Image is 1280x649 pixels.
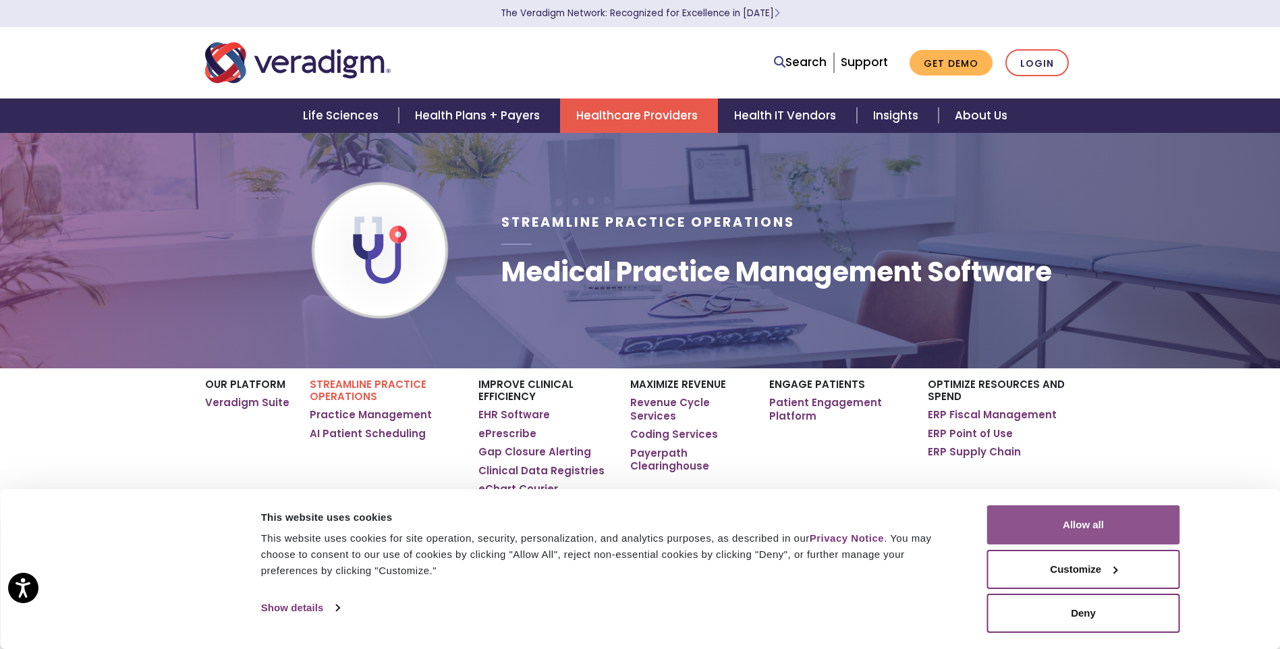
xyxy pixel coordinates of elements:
[261,509,957,526] div: This website uses cookies
[310,427,426,441] a: AI Patient Scheduling
[1005,49,1069,77] a: Login
[478,464,605,478] a: Clinical Data Registries
[810,532,884,544] a: Privacy Notice
[478,482,558,496] a: eChart Courier
[630,396,748,422] a: Revenue Cycle Services
[630,428,718,441] a: Coding Services
[478,445,591,459] a: Gap Closure Alerting
[928,408,1057,422] a: ERP Fiscal Management
[261,598,339,618] a: Show details
[774,53,827,72] a: Search
[501,7,780,20] a: The Veradigm Network: Recognized for Excellence in [DATE]Learn More
[205,40,391,85] img: Veradigm logo
[928,427,1013,441] a: ERP Point of Use
[987,550,1180,589] button: Customize
[261,530,957,579] div: This website uses cookies for site operation, security, personalization, and analytics purposes, ...
[1021,552,1264,633] iframe: Drift Chat Widget
[399,98,560,133] a: Health Plans + Payers
[939,98,1024,133] a: About Us
[287,98,399,133] a: Life Sciences
[987,505,1180,544] button: Allow all
[769,396,908,422] a: Patient Engagement Platform
[205,396,289,410] a: Veradigm Suite
[478,427,536,441] a: ePrescribe
[774,7,780,20] span: Learn More
[630,447,748,473] a: Payerpath Clearinghouse
[841,54,888,70] a: Support
[857,98,939,133] a: Insights
[478,408,550,422] a: EHR Software
[501,256,1052,288] h1: Medical Practice Management Software
[501,213,795,231] span: Streamline Practice Operations
[987,594,1180,633] button: Deny
[718,98,856,133] a: Health IT Vendors
[928,445,1021,459] a: ERP Supply Chain
[910,50,993,76] a: Get Demo
[560,98,718,133] a: Healthcare Providers
[310,408,432,422] a: Practice Management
